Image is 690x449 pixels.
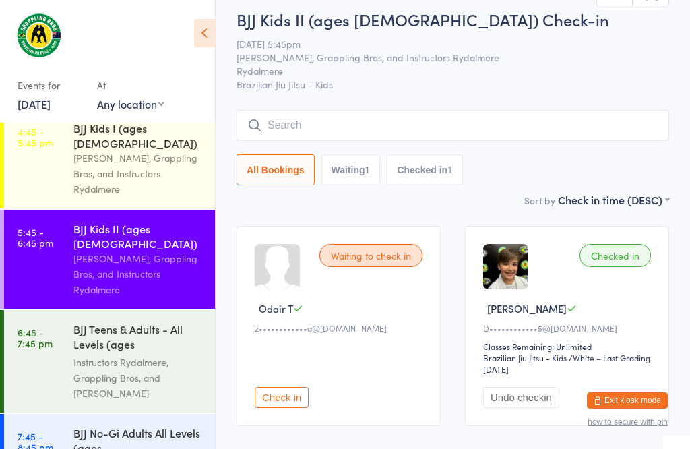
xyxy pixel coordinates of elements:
[73,355,203,401] div: Instructors Rydalmere, Grappling Bros, and [PERSON_NAME]
[4,310,215,413] a: 6:45 -7:45 pmBJJ Teens & Adults - All Levels (ages [DEMOGRAPHIC_DATA]+)Instructors Rydalmere, Gra...
[587,392,668,409] button: Exit kiosk mode
[255,322,427,334] div: z••••••••••••a@[DOMAIN_NAME]
[483,244,528,289] img: image1721632142.png
[4,210,215,309] a: 5:45 -6:45 pmBJJ Kids II (ages [DEMOGRAPHIC_DATA])[PERSON_NAME], Grappling Bros, and Instructors ...
[97,96,164,111] div: Any location
[237,8,669,30] h2: BJJ Kids II (ages [DEMOGRAPHIC_DATA]) Check-in
[18,74,84,96] div: Events for
[558,192,669,207] div: Check in time (DESC)
[483,352,567,363] div: Brazilian Jiu Jitsu - Kids
[237,78,669,91] span: Brazilian Jiu Jitsu - Kids
[237,37,648,51] span: [DATE] 5:45pm
[447,164,453,175] div: 1
[321,154,381,185] button: Waiting1
[237,64,648,78] span: Rydalmere
[255,387,309,408] button: Check in
[18,96,51,111] a: [DATE]
[18,227,53,248] time: 5:45 - 6:45 pm
[237,110,669,141] input: Search
[387,154,463,185] button: Checked in1
[73,251,203,297] div: [PERSON_NAME], Grappling Bros, and Instructors Rydalmere
[483,322,655,334] div: D••••••••••••5@[DOMAIN_NAME]
[524,193,555,207] label: Sort by
[487,301,567,316] span: [PERSON_NAME]
[319,244,422,267] div: Waiting to check in
[18,327,53,349] time: 6:45 - 7:45 pm
[259,301,293,316] span: Odair T
[237,154,315,185] button: All Bookings
[73,121,203,150] div: BJJ Kids I (ages [DEMOGRAPHIC_DATA])
[237,51,648,64] span: [PERSON_NAME], Grappling Bros, and Instructors Rydalmere
[4,109,215,208] a: 4:45 -5:45 pmBJJ Kids I (ages [DEMOGRAPHIC_DATA])[PERSON_NAME], Grappling Bros, and Instructors R...
[365,164,371,175] div: 1
[73,150,203,197] div: [PERSON_NAME], Grappling Bros, and Instructors Rydalmere
[579,244,651,267] div: Checked in
[13,10,64,61] img: Grappling Bros Rydalmere
[483,340,655,352] div: Classes Remaining: Unlimited
[18,126,53,148] time: 4:45 - 5:45 pm
[97,74,164,96] div: At
[588,417,668,427] button: how to secure with pin
[73,322,203,355] div: BJJ Teens & Adults - All Levels (ages [DEMOGRAPHIC_DATA]+)
[483,387,559,408] button: Undo checkin
[73,221,203,251] div: BJJ Kids II (ages [DEMOGRAPHIC_DATA])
